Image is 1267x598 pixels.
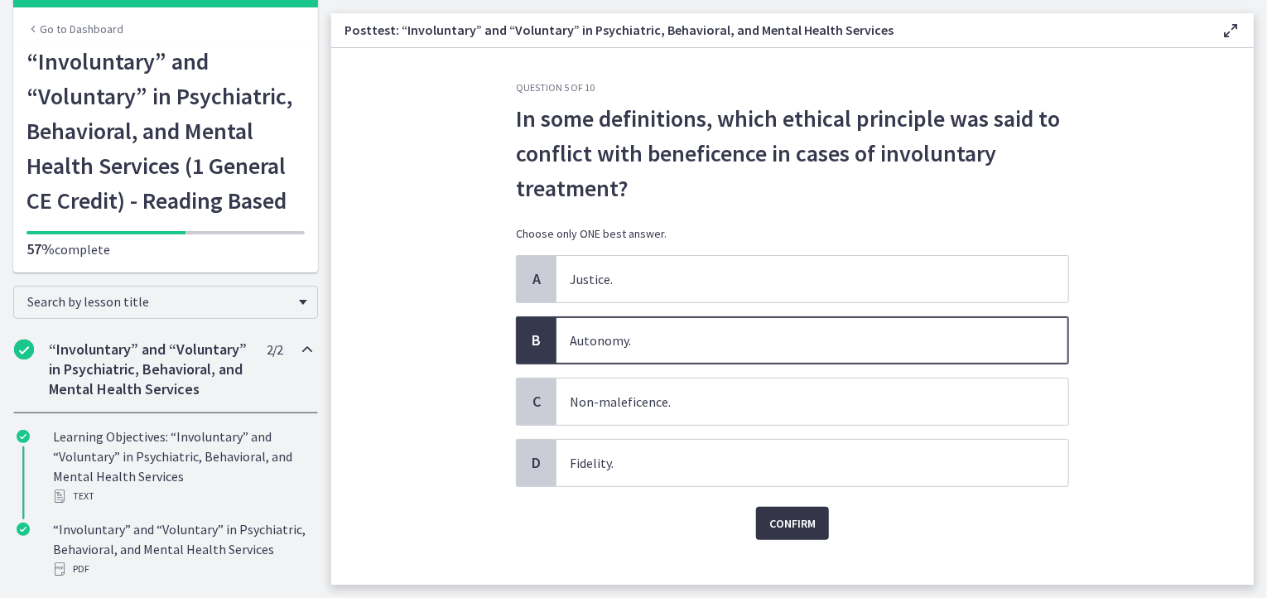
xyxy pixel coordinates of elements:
[556,256,1068,302] span: Justice.
[769,514,816,533] span: Confirm
[527,453,547,473] span: D
[53,519,311,579] div: “Involuntary” and “Voluntary” in Psychiatric, Behavioral, and Mental Health Services
[556,317,1068,364] span: Autonomy.
[27,293,291,310] span: Search by lesson title
[26,239,305,259] p: complete
[527,269,547,289] span: A
[49,340,251,399] h2: “Involuntary” and “Voluntary” in Psychiatric, Behavioral, and Mental Health Services
[556,440,1068,486] span: Fidelity.
[13,286,318,319] div: Search by lesson title
[756,507,829,540] button: Confirm
[267,340,282,359] span: 2 / 2
[14,340,34,359] i: Completed
[26,44,305,218] h1: “Involuntary” and “Voluntary” in Psychiatric, Behavioral, and Mental Health Services (1 General C...
[53,427,311,506] div: Learning Objectives: “Involuntary” and “Voluntary” in Psychiatric, Behavioral, and Mental Health ...
[26,239,55,258] span: 57%
[344,20,1194,40] h3: Posttest: “Involuntary” and “Voluntary” in Psychiatric, Behavioral, and Mental Health Services
[53,486,311,506] div: Text
[53,559,311,579] div: PDF
[527,392,547,412] span: C
[26,21,123,37] a: Go to Dashboard
[527,330,547,350] span: B
[516,225,1069,242] p: Choose only ONE best answer.
[17,430,30,443] i: Completed
[17,523,30,536] i: Completed
[516,101,1069,205] span: In some definitions, which ethical principle was said to conflict with beneficence in cases of in...
[516,81,1069,94] h3: Question 5 of 10
[556,379,1068,425] span: Non-maleficence.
